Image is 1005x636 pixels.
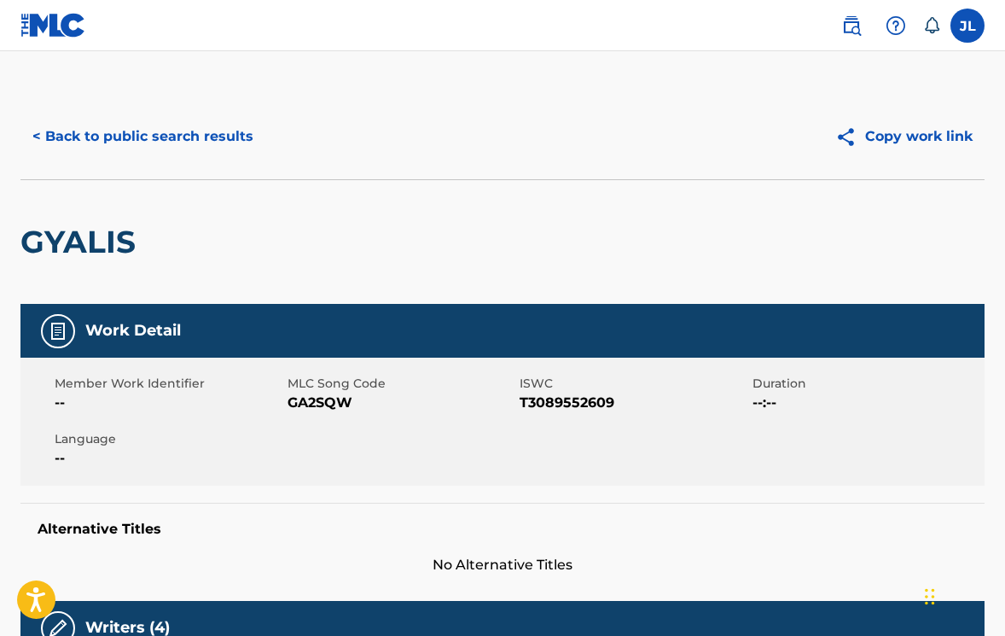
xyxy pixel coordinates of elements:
iframe: Chat Widget [920,554,1005,636]
img: help [886,15,906,36]
div: Notifications [923,17,940,34]
img: MLC Logo [20,13,86,38]
span: ISWC [520,375,748,393]
a: Public Search [834,9,868,43]
span: --:-- [752,393,981,413]
h5: Alternative Titles [38,521,967,538]
span: Member Work Identifier [55,375,283,393]
h5: Work Detail [85,321,181,341]
button: Copy work link [823,115,985,158]
img: search [841,15,862,36]
span: -- [55,393,283,413]
span: Language [55,430,283,448]
h2: GYALIS [20,223,144,261]
span: GA2SQW [288,393,516,413]
div: Help [879,9,913,43]
span: T3089552609 [520,393,748,413]
button: < Back to public search results [20,115,265,158]
span: Duration [752,375,981,393]
iframe: Resource Center [957,399,1005,536]
span: -- [55,448,283,469]
img: Work Detail [48,321,68,341]
img: Copy work link [835,126,865,148]
span: MLC Song Code [288,375,516,393]
div: Drag [925,571,935,622]
div: User Menu [950,9,985,43]
span: No Alternative Titles [20,555,985,575]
